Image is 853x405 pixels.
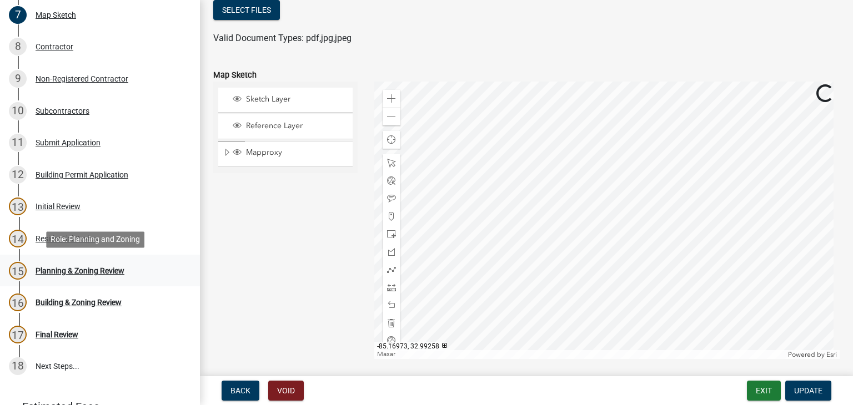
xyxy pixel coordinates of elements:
[218,88,353,113] li: Sketch Layer
[383,131,400,149] div: Find my location
[36,43,73,50] div: Contractor
[383,90,400,108] div: Zoom in
[36,11,76,19] div: Map Sketch
[218,141,353,166] li: Mapproxy
[217,85,354,170] ul: Layer List
[9,326,27,343] div: 17
[36,107,89,115] div: Subcontractors
[9,102,27,120] div: 10
[747,381,781,401] button: Exit
[9,38,27,55] div: 8
[36,139,101,146] div: Submit Application
[46,231,144,247] div: Role: Planning and Zoning
[231,121,349,132] div: Reference Layer
[36,267,124,275] div: Planning & Zoning Review
[213,33,352,43] span: Valid Document Types: pdf,jpg,jpeg
[243,94,349,104] span: Sketch Layer
[222,381,259,401] button: Back
[794,386,822,395] span: Update
[374,350,786,359] div: Maxar
[36,298,122,306] div: Building & Zoning Review
[383,108,400,125] div: Zoom out
[231,148,349,159] div: Mapproxy
[9,357,27,375] div: 18
[36,202,81,210] div: Initial Review
[785,381,831,401] button: Update
[9,166,27,184] div: 12
[218,114,353,139] li: Reference Layer
[785,350,840,359] div: Powered by
[243,148,349,158] span: Mapproxy
[9,230,27,247] div: 14
[826,351,837,358] a: Esri
[9,70,27,88] div: 9
[36,235,99,242] div: Residential Review
[243,121,349,131] span: Reference Layer
[9,262,27,280] div: 15
[230,386,250,395] span: Back
[9,293,27,311] div: 16
[213,72,257,79] label: Map Sketch
[223,148,231,159] span: Expand
[9,6,27,24] div: 7
[9,134,27,151] div: 11
[231,94,349,105] div: Sketch Layer
[36,331,78,338] div: Final Review
[36,75,128,83] div: Non-Registered Contractor
[36,171,128,179] div: Building Permit Application
[9,198,27,215] div: 13
[268,381,304,401] button: Void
